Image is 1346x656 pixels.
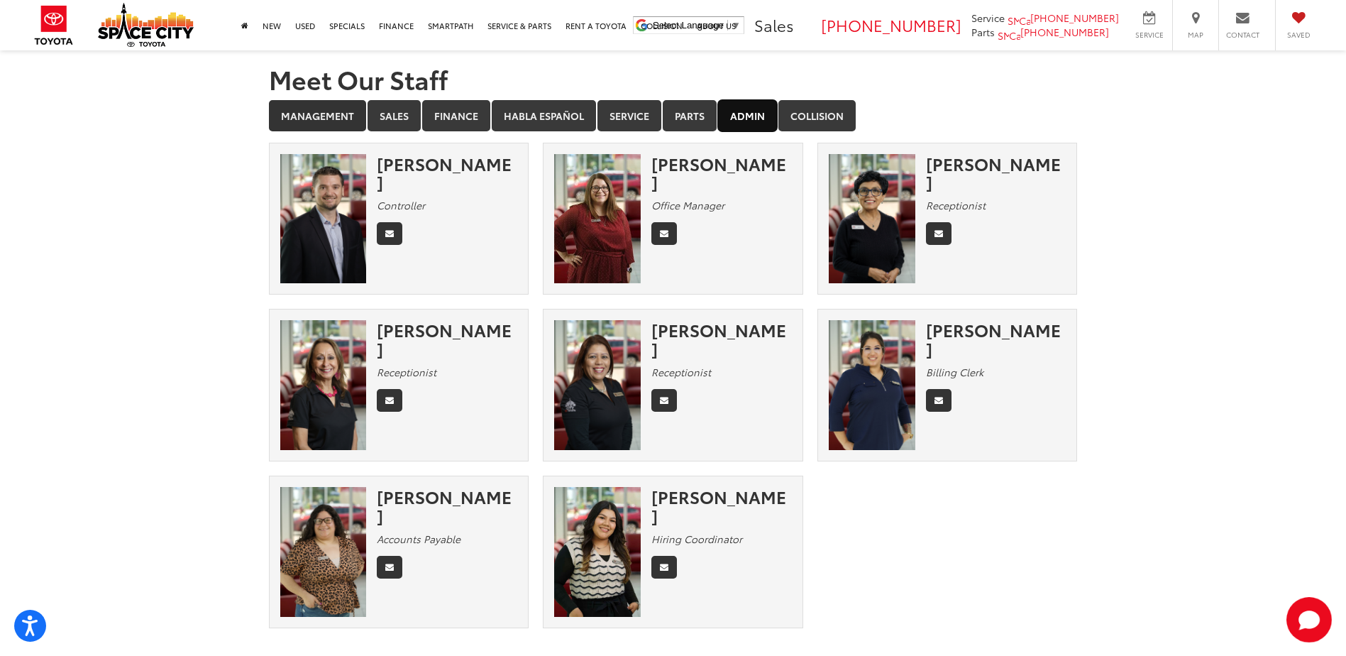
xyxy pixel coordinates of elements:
em: Receptionist [377,365,436,379]
a: Finance [422,100,490,131]
span: [PHONE_NUMBER] [1030,11,1119,25]
img: Diane Servantez [280,320,367,450]
a: Collision [778,100,856,131]
svg: Start Chat [1286,597,1332,643]
div: [PERSON_NAME] [926,320,1066,358]
a: Email [651,556,677,579]
div: [PERSON_NAME] [377,487,517,525]
img: Call: 346-595-7897 [1019,13,1030,25]
a: Email [377,389,402,412]
a: Management [269,100,366,131]
span: Contact [1226,30,1259,40]
img: Call: 346-595-7893 [1009,28,1020,40]
h1: Meet Our Staff [269,65,1078,93]
a: [PHONE_NUMBER] [1019,11,1119,25]
a: Email [651,389,677,412]
img: Ana Castellon [554,487,641,617]
img: Angelica Rios-Nieves [280,487,367,617]
a: [PHONE_NUMBER] [810,13,961,36]
img: SMS: 346-595-7893 [998,28,1009,40]
img: Call: 346-595-7862 [810,22,821,33]
div: [PERSON_NAME] [651,154,792,192]
span: [PHONE_NUMBER] [821,13,961,36]
div: [PERSON_NAME] [926,154,1066,192]
img: Mary Lim [829,154,915,284]
a: Parts [663,100,717,131]
a: [PHONE_NUMBER] [1009,25,1109,39]
span: Map [1180,30,1211,40]
a: Email [926,222,951,245]
a: Service [597,100,661,131]
div: [PERSON_NAME] [377,320,517,358]
img: SMS: 346-595-7897 [1008,13,1019,25]
a: Admin [718,100,777,131]
em: Accounts Payable [377,532,460,546]
span: Service [971,11,1005,25]
em: Receptionist [651,365,711,379]
img: SMS: 346-595-7862 [798,22,810,33]
img: Kristy Ham [554,154,641,284]
a: Habla Español [492,100,596,131]
div: [PERSON_NAME] [651,320,792,358]
a: Email [377,556,402,579]
img: Space City Toyota [98,3,194,47]
img: Jessica Velazquez [829,320,915,450]
span: Sales [754,13,794,36]
em: Office Manager [651,198,724,212]
div: Admin [269,143,1078,643]
span: [PHONE_NUMBER] [1020,25,1109,39]
em: Hiring Coordinator [651,532,742,546]
img: Claudia Reyes [554,320,641,450]
img: Scott Bullis [280,154,367,284]
em: Controller [377,198,425,212]
div: Department Tabs [269,100,1078,133]
a: Email [651,222,677,245]
a: Email [377,222,402,245]
span: Parts [971,25,995,39]
em: Receptionist [926,198,986,212]
span: Saved [1283,30,1314,40]
span: Service [1133,30,1165,40]
a: Sales [368,100,421,131]
div: [PERSON_NAME] [377,154,517,192]
div: [PERSON_NAME] [651,487,792,525]
a: Email [926,389,951,412]
em: Billing Clerk [926,365,983,379]
button: Toggle Chat Window [1286,597,1332,643]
